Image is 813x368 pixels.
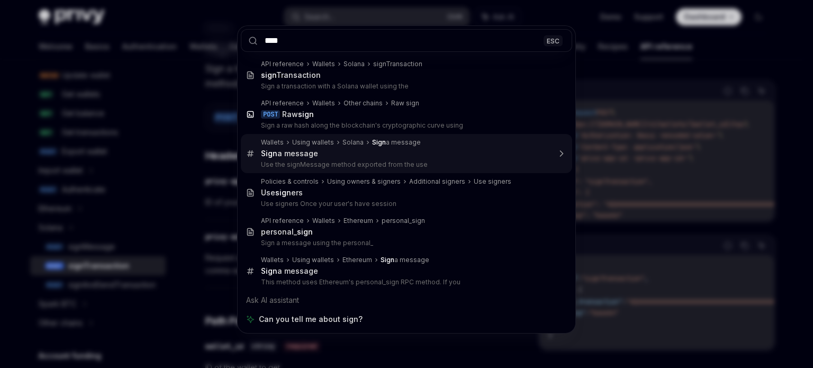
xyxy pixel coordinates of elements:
[312,60,335,68] div: Wallets
[261,188,303,198] div: Use ers
[292,256,334,264] div: Using wallets
[391,99,419,107] div: Raw sign
[261,160,550,169] p: Use the signMessage method exported from the use
[261,99,304,107] div: API reference
[261,60,304,68] div: API reference
[342,256,372,264] div: Ethereum
[292,138,334,147] div: Using wallets
[372,138,421,147] div: a message
[259,314,363,325] span: Can you tell me about sign?
[261,177,319,186] div: Policies & controls
[261,217,304,225] div: API reference
[297,227,313,236] b: sign
[282,110,314,119] div: Raw
[261,149,318,158] div: a message
[344,60,365,68] div: Solana
[312,99,335,107] div: Wallets
[409,177,465,186] div: Additional signers
[261,70,321,80] div: Transaction
[261,266,318,276] div: a message
[382,217,425,225] div: personal_sign
[312,217,335,225] div: Wallets
[381,256,394,264] b: Sign
[298,110,314,119] b: sign
[373,60,422,68] div: signTransaction
[261,256,284,264] div: Wallets
[241,291,572,310] div: Ask AI assistant
[261,149,277,158] b: Sign
[261,227,313,237] div: personal_
[261,70,276,79] b: sign
[261,239,550,247] p: Sign a message using the personal_
[261,266,277,275] b: Sign
[261,82,550,91] p: Sign a transaction with a Solana wallet using the
[327,177,401,186] div: Using owners & signers
[275,188,291,197] b: sign
[342,138,364,147] div: Solana
[344,217,373,225] div: Ethereum
[261,200,550,208] p: Use signers Once your user's have session
[261,110,280,119] div: POST
[261,121,550,130] p: Sign a raw hash along the blockchain's cryptographic curve using
[381,256,429,264] div: a message
[372,138,386,146] b: Sign
[344,99,383,107] div: Other chains
[474,177,511,186] div: Use signers
[261,138,284,147] div: Wallets
[261,278,550,286] p: This method uses Ethereum's personal_sign RPC method. If you
[544,35,563,46] div: ESC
